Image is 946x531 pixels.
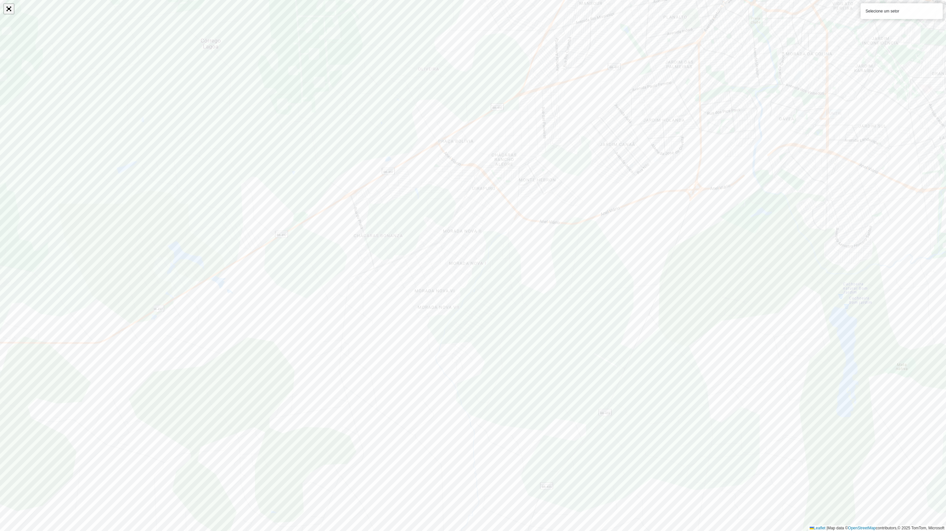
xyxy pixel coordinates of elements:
[4,4,14,14] a: Abrir mapa em tela cheia
[861,3,943,19] div: Selecione um setor
[808,525,946,531] div: Map data © contributors,© 2025 TomTom, Microsoft
[826,526,827,530] span: |
[810,526,825,530] a: Leaflet
[848,526,876,530] a: OpenStreetMap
